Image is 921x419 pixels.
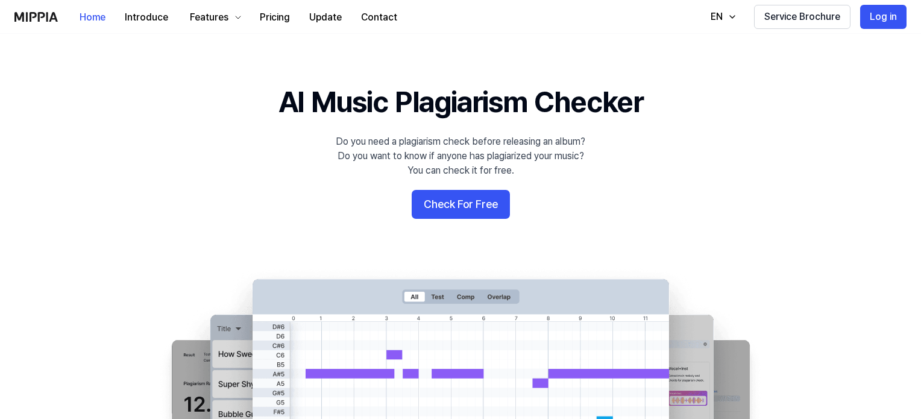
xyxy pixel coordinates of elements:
div: EN [708,10,725,24]
button: Log in [860,5,907,29]
button: Home [70,5,115,30]
button: EN [699,5,744,29]
div: Do you need a plagiarism check before releasing an album? Do you want to know if anyone has plagi... [336,134,585,178]
div: Features [187,10,231,25]
button: Update [300,5,351,30]
a: Update [300,1,351,34]
h1: AI Music Plagiarism Checker [278,82,643,122]
button: Contact [351,5,407,30]
button: Pricing [250,5,300,30]
button: Service Brochure [754,5,850,29]
img: logo [14,12,58,22]
button: Features [178,5,250,30]
a: Home [70,1,115,34]
button: Check For Free [412,190,510,219]
button: Introduce [115,5,178,30]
